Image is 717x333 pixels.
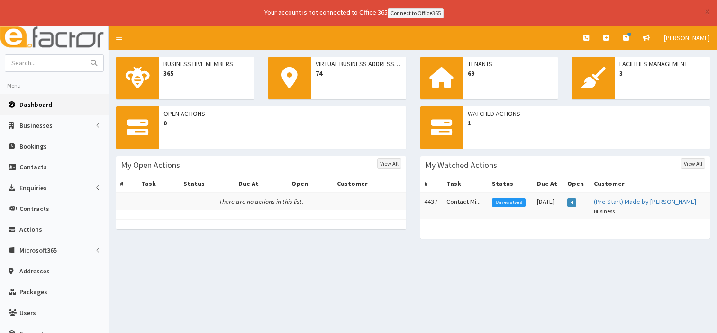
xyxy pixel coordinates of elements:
span: 365 [163,69,249,78]
span: Facilities Management [619,59,705,69]
input: Search... [5,55,85,71]
th: # [420,175,443,193]
span: Packages [19,288,47,296]
h3: My Open Actions [121,161,180,169]
th: Open [563,175,590,193]
td: [DATE] [533,193,563,219]
span: 69 [468,69,554,78]
i: There are no actions in this list. [219,197,303,206]
span: Unresolved [492,198,526,207]
span: Businesses [19,121,53,130]
span: Contracts [19,204,49,213]
span: Virtual Business Addresses [316,59,401,69]
th: Due At [533,175,563,193]
span: Open Actions [163,109,401,118]
span: 0 [163,118,401,128]
small: Business [594,208,615,215]
button: × [705,7,710,17]
span: Tenants [468,59,554,69]
span: Business Hive Members [163,59,249,69]
th: Due At [235,175,288,193]
h3: My Watched Actions [425,161,497,169]
td: Contact Mi... [443,193,488,219]
th: Task [443,175,488,193]
span: 74 [316,69,401,78]
a: [PERSON_NAME] [657,26,717,50]
th: Customer [590,175,710,193]
a: Connect to Office365 [388,8,444,18]
a: View All [377,158,401,169]
th: Customer [333,175,406,193]
span: 3 [619,69,705,78]
span: Enquiries [19,184,47,192]
th: Task [137,175,180,193]
th: Status [180,175,234,193]
div: Your account is not connected to Office 365 [77,8,631,18]
th: # [116,175,137,193]
th: Status [488,175,533,193]
a: View All [681,158,705,169]
a: (Pre Start) Made by [PERSON_NAME] [594,197,696,206]
span: Actions [19,225,42,234]
span: Users [19,308,36,317]
span: 1 [468,118,706,128]
span: 4 [567,198,576,207]
span: Bookings [19,142,47,150]
span: Contacts [19,163,47,171]
th: Open [288,175,334,193]
span: Watched Actions [468,109,706,118]
td: 4437 [420,193,443,219]
span: [PERSON_NAME] [664,34,710,42]
span: Dashboard [19,100,52,109]
span: Addresses [19,267,50,275]
span: Microsoft365 [19,246,57,254]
